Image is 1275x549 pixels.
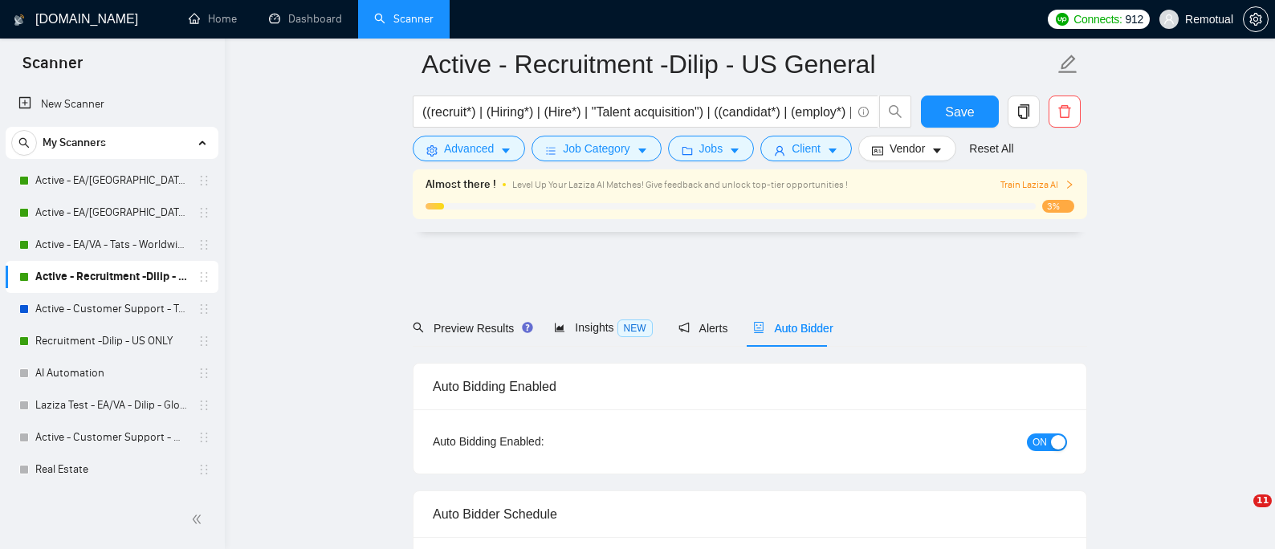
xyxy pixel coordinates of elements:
[413,322,424,333] span: search
[413,136,525,161] button: settingAdvancedcaret-down
[520,320,535,335] div: Tooltip anchor
[532,136,661,161] button: barsJob Categorycaret-down
[858,107,869,117] span: info-circle
[198,206,210,219] span: holder
[969,140,1013,157] a: Reset All
[198,303,210,315] span: holder
[198,238,210,251] span: holder
[1220,494,1259,533] iframe: Intercom live chat
[1049,96,1081,128] button: delete
[792,140,821,157] span: Client
[422,44,1054,84] input: Scanner name...
[1042,200,1074,213] span: 3%
[198,399,210,412] span: holder
[931,144,943,157] span: caret-down
[678,322,690,333] span: notification
[35,165,188,197] a: Active - EA/[GEOGRAPHIC_DATA] - Dilip - U.S
[1056,13,1069,26] img: upwork-logo.png
[18,88,206,120] a: New Scanner
[426,176,496,193] span: Almost there !
[426,144,438,157] span: setting
[35,357,188,389] a: AI Automation
[617,319,653,337] span: NEW
[12,137,36,148] span: search
[14,7,25,33] img: logo
[422,102,851,122] input: Search Freelance Jobs...
[921,96,999,128] button: Save
[1243,6,1269,32] button: setting
[1049,104,1080,119] span: delete
[774,144,785,157] span: user
[945,102,974,122] span: Save
[879,96,911,128] button: search
[269,12,342,26] a: dashboardDashboard
[729,144,740,157] span: caret-down
[198,431,210,444] span: holder
[753,322,833,335] span: Auto Bidder
[35,293,188,325] a: Active - Customer Support - Tats - U.S
[35,421,188,453] a: Active - Customer Support - Mark - Global
[35,261,188,293] a: Active - Recruitment -Dilip - US General
[637,144,648,157] span: caret-down
[1244,13,1268,26] span: setting
[699,140,723,157] span: Jobs
[753,322,764,333] span: robot
[198,463,210,476] span: holder
[191,511,207,527] span: double-left
[198,270,210,283] span: holder
[890,140,925,157] span: Vendor
[413,322,528,335] span: Preview Results
[35,229,188,261] a: Active - EA/VA - Tats - Worldwide
[374,12,434,26] a: searchScanner
[189,12,237,26] a: homeHome
[678,322,728,335] span: Alerts
[433,491,1067,537] div: Auto Bidder Schedule
[35,325,188,357] a: Recruitment -Dilip - US ONLY
[880,104,910,119] span: search
[35,197,188,229] a: Active - EA/[GEOGRAPHIC_DATA] - Dilip - Global
[1065,180,1074,189] span: right
[198,335,210,348] span: holder
[35,453,188,486] a: Real Estate
[554,322,565,333] span: area-chart
[1163,14,1175,25] span: user
[444,140,494,157] span: Advanced
[11,130,37,156] button: search
[433,433,644,450] div: Auto Bidding Enabled:
[1073,10,1122,28] span: Connects:
[1033,433,1047,451] span: ON
[858,136,956,161] button: idcardVendorcaret-down
[198,174,210,187] span: holder
[6,88,218,120] li: New Scanner
[1253,494,1272,507] span: 11
[10,51,96,85] span: Scanner
[760,136,852,161] button: userClientcaret-down
[35,486,188,518] a: Run - No filter Test
[682,144,693,157] span: folder
[512,179,848,190] span: Level Up Your Laziza AI Matches! Give feedback and unlock top-tier opportunities !
[43,127,106,159] span: My Scanners
[500,144,511,157] span: caret-down
[1057,54,1078,75] span: edit
[554,321,652,334] span: Insights
[827,144,838,157] span: caret-down
[872,144,883,157] span: idcard
[198,367,210,380] span: holder
[1008,96,1040,128] button: copy
[433,364,1067,409] div: Auto Bidding Enabled
[1008,104,1039,119] span: copy
[35,389,188,421] a: Laziza Test - EA/VA - Dilip - Global
[668,136,755,161] button: folderJobscaret-down
[1000,177,1074,193] button: Train Laziza AI
[1243,13,1269,26] a: setting
[1126,10,1143,28] span: 912
[545,144,556,157] span: bars
[563,140,629,157] span: Job Category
